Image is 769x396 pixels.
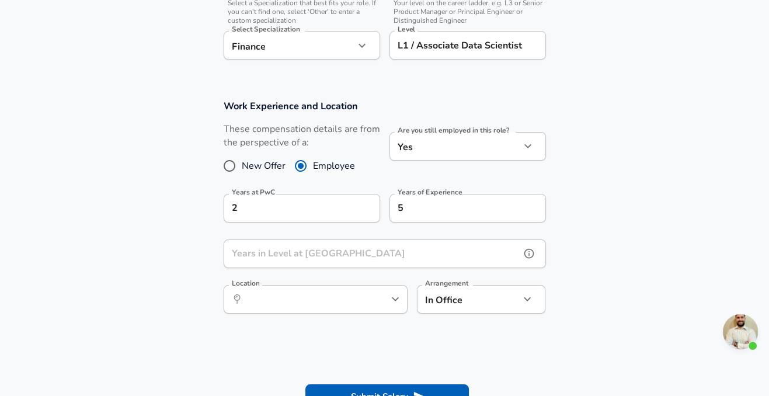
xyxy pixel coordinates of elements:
[398,189,462,196] label: Years of Experience
[395,36,541,54] input: L3
[387,291,403,307] button: Open
[224,31,354,60] div: Finance
[520,245,538,262] button: help
[398,127,509,134] label: Are you still employed in this role?
[224,99,546,113] h3: Work Experience and Location
[398,26,415,33] label: Level
[232,189,275,196] label: Years at PwC
[242,159,286,173] span: New Offer
[224,123,380,150] label: These compensation details are from the perspective of a:
[313,159,355,173] span: Employee
[389,132,520,161] div: Yes
[417,285,503,314] div: In Office
[232,26,300,33] label: Select Specialization
[723,314,758,349] div: Open chat
[389,194,520,223] input: 7
[224,194,354,223] input: 0
[224,239,520,268] input: 1
[232,280,259,287] label: Location
[425,280,468,287] label: Arrangement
